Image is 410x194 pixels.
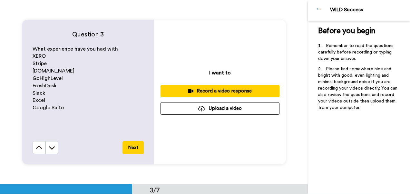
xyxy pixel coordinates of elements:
[33,30,144,39] h4: Question 3
[33,68,74,73] span: [DOMAIN_NAME]
[161,102,279,115] button: Upload a video
[318,67,399,110] span: Please find somewhere nice and bright with good, even lighting and minimal background noise if yo...
[33,105,64,110] span: Google Suite
[33,46,118,52] span: What experience have you had with
[318,27,375,35] span: Before you begin
[311,3,327,18] img: Profile Image
[33,53,46,59] span: XERO
[33,61,47,66] span: Stripe
[33,98,45,103] span: Excel
[330,7,410,13] div: WILD Success
[33,91,45,96] span: Slack
[122,141,144,154] button: Next
[209,69,231,77] p: I want to
[318,44,395,61] span: Remember to read the questions carefully before recording or typing down your answer.
[166,88,274,94] div: Record a video response
[161,85,279,97] button: Record a video response
[33,76,63,81] span: GoHighLevel
[33,83,56,88] span: FreshDesk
